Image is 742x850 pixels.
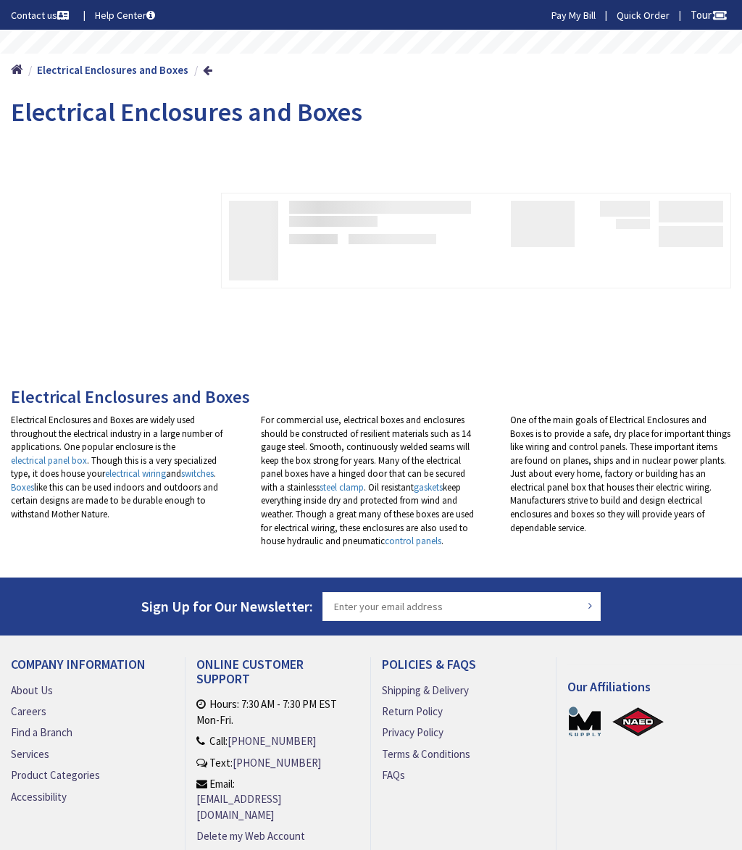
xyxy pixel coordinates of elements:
a: Product Categories [11,767,100,783]
a: switches [181,467,214,481]
h4: Our Affiliations [567,680,742,705]
a: Pay My Bill [551,8,596,22]
a: NAED [612,705,665,738]
a: gaskets [414,481,443,495]
a: Services [11,746,49,762]
a: FAQs [382,767,405,783]
a: control panels [385,535,441,549]
input: Enter your email address [322,592,600,621]
li: Email: [196,776,352,822]
a: Careers [11,704,46,719]
a: Contact us [11,8,72,22]
a: Find a Branch [11,725,72,740]
a: Terms & Conditions [382,746,470,762]
a: About Us [11,683,53,698]
a: electrical panel box [11,454,87,468]
li: Text: [196,755,352,770]
a: Help Center [95,8,155,22]
a: Boxes [11,481,34,495]
a: Privacy Policy [382,725,443,740]
a: MSUPPLY [567,705,602,738]
a: Delete my Web Account [196,828,305,843]
a: steel clamp [320,481,364,495]
h4: Online Customer Support [196,657,359,697]
li: Call: [196,733,352,749]
li: Hours: 7:30 AM - 7:30 PM EST Mon-Fri. [196,696,352,728]
a: Quick Order [617,8,670,22]
span: Sign Up for Our Newsletter: [141,597,313,615]
span: Electrical Enclosures and Boxes [11,96,362,128]
strong: Electrical Enclosures and Boxes [37,63,188,77]
span: Tour [691,8,728,22]
span: Electrical Enclosures and Boxes are widely used throughout the electrical industry in a large num... [11,414,222,520]
a: [PHONE_NUMBER] [228,733,316,749]
a: Accessibility [11,789,67,804]
a: Return Policy [382,704,443,719]
a: [PHONE_NUMBER] [233,755,321,770]
span: Electrical Enclosures and Boxes [11,386,250,408]
span: One of the main goals of Electrical Enclosures and Boxes is to provide a safe, dry place for impo... [510,414,730,534]
span: For commercial use, electrical boxes and enclosures should be constructed of resilient materials ... [261,414,474,547]
h4: Company Information [11,657,174,683]
a: [EMAIL_ADDRESS][DOMAIN_NAME] [196,791,352,822]
a: Shipping & Delivery [382,683,469,698]
h4: Policies & FAQs [382,657,545,683]
a: electrical wiring [105,467,166,481]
